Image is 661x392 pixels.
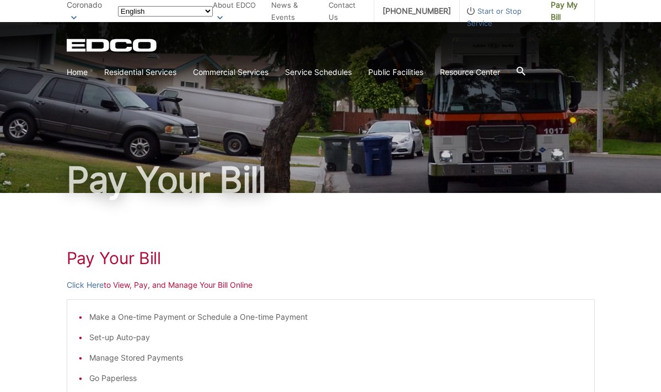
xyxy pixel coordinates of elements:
[67,66,88,78] a: Home
[89,372,583,384] li: Go Paperless
[368,66,423,78] a: Public Facilities
[67,39,158,52] a: EDCD logo. Return to the homepage.
[67,279,104,291] a: Click Here
[89,331,583,343] li: Set-up Auto-pay
[193,66,268,78] a: Commercial Services
[440,66,500,78] a: Resource Center
[285,66,352,78] a: Service Schedules
[104,66,176,78] a: Residential Services
[118,6,213,17] select: Select a language
[89,352,583,364] li: Manage Stored Payments
[67,162,595,197] h1: Pay Your Bill
[89,311,583,323] li: Make a One-time Payment or Schedule a One-time Payment
[67,248,595,268] h1: Pay Your Bill
[67,279,595,291] p: to View, Pay, and Manage Your Bill Online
